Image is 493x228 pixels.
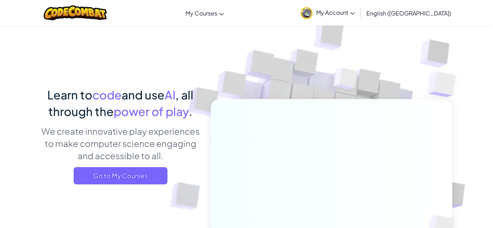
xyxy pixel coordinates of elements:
[320,54,372,107] img: Overlap cubes
[44,5,107,20] img: CodeCombat logo
[47,88,92,102] span: Learn to
[189,104,192,119] span: .
[41,125,200,162] p: We create innovative play experiences to make computer science engaging and accessible to all.
[297,1,358,24] a: My Account
[186,9,217,17] span: My Courses
[122,88,165,102] span: and use
[363,3,455,23] a: English ([GEOGRAPHIC_DATA])
[74,167,167,184] a: Go to My Courses
[366,9,451,17] span: English ([GEOGRAPHIC_DATA])
[114,104,189,119] span: power of play
[182,3,227,23] a: My Courses
[414,54,476,115] img: Overlap cubes
[92,88,122,102] span: code
[316,9,355,16] span: My Account
[165,88,175,102] span: AI
[301,7,313,19] img: avatar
